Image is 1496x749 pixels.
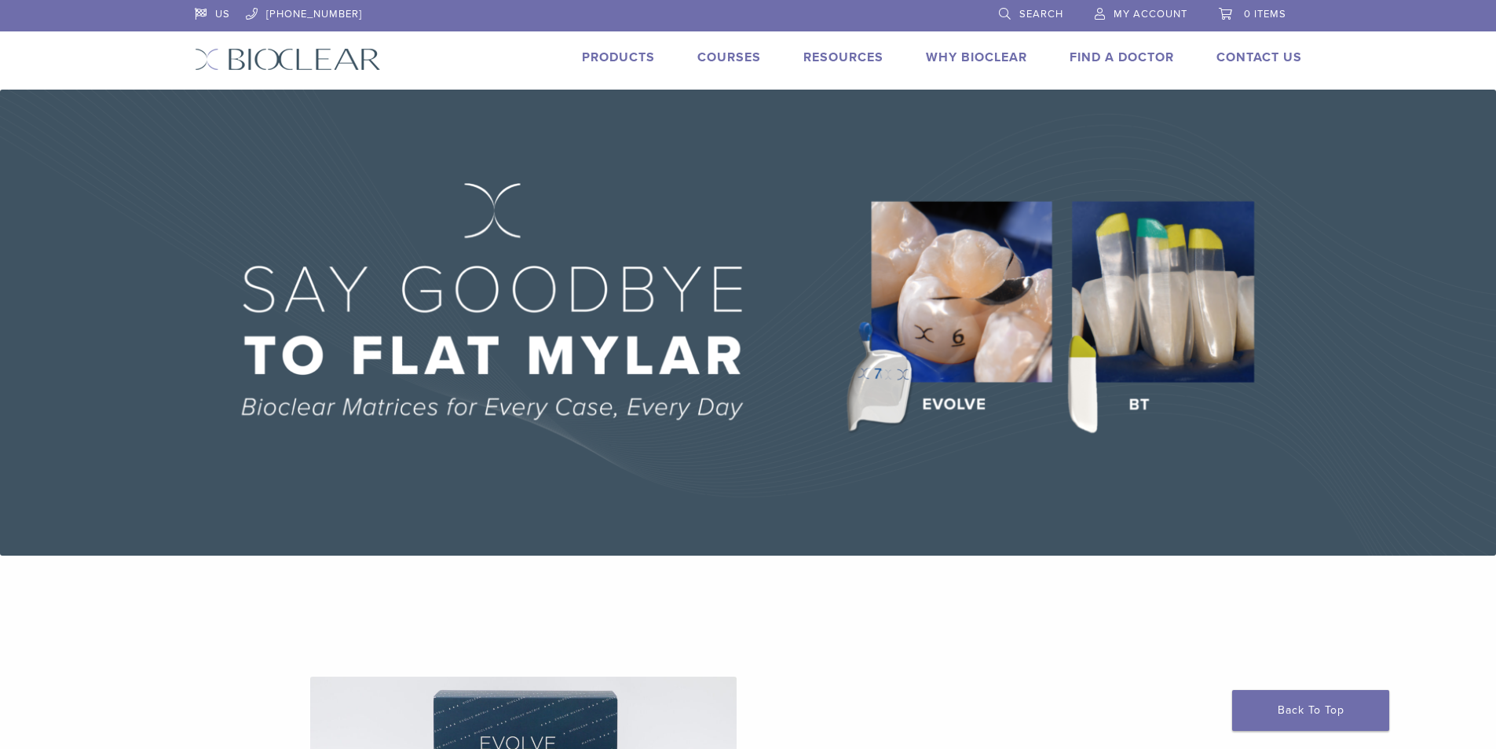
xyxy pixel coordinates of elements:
[1114,8,1187,20] span: My Account
[1070,50,1174,65] a: Find A Doctor
[926,50,1027,65] a: Why Bioclear
[803,50,883,65] a: Resources
[582,50,655,65] a: Products
[1216,50,1302,65] a: Contact Us
[1232,690,1389,731] a: Back To Top
[1019,8,1063,20] span: Search
[1244,8,1286,20] span: 0 items
[195,48,381,71] img: Bioclear
[697,50,761,65] a: Courses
